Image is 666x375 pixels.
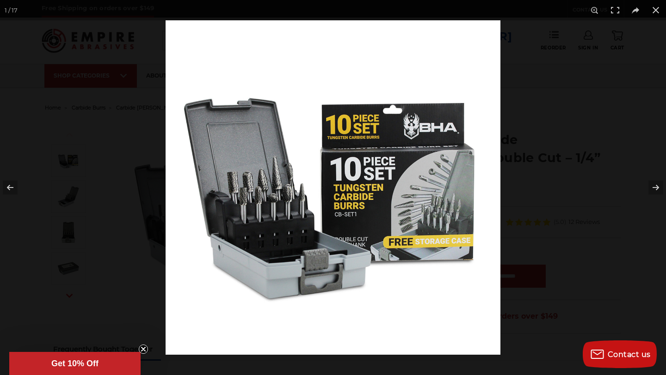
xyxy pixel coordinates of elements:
[51,359,99,368] span: Get 10% Off
[608,350,651,359] span: Contact us
[139,345,148,354] button: Close teaser
[634,164,666,211] button: Next (arrow right)
[166,20,500,355] img: 10-pack-double-cut-tungsten-carbide-burrs-case-bha__57697.1678293822.jpg
[583,340,657,368] button: Contact us
[9,352,141,375] div: Get 10% OffClose teaser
